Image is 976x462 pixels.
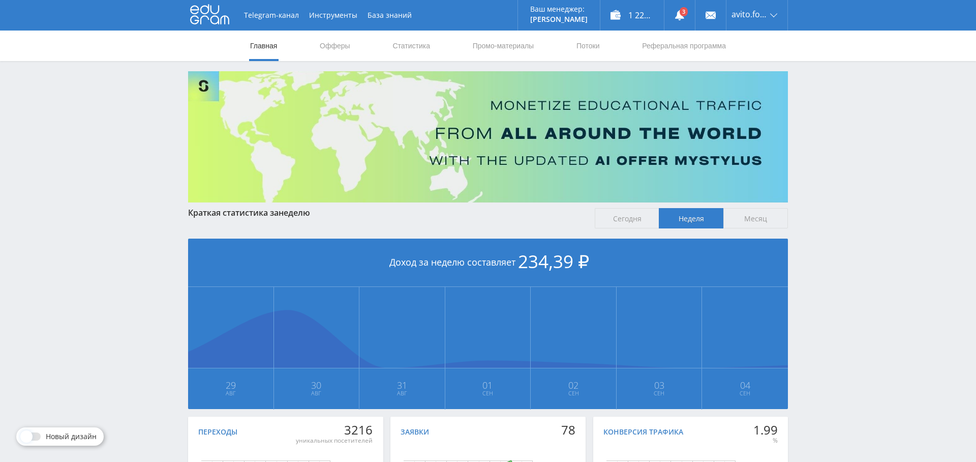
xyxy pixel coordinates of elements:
[575,31,601,61] a: Потоки
[641,31,727,61] a: Реферальная программа
[198,428,237,436] div: Переходы
[274,381,359,389] span: 30
[279,207,310,218] span: неделю
[189,389,273,397] span: Авг
[603,428,683,436] div: Конверсия трафика
[360,381,444,389] span: 31
[530,15,588,23] p: [PERSON_NAME]
[659,208,723,228] span: Неделя
[703,381,787,389] span: 04
[249,31,278,61] a: Главная
[531,389,616,397] span: Сен
[731,10,767,18] span: avito.formulatraffica26
[401,428,429,436] div: Заявки
[595,208,659,228] span: Сегодня
[472,31,535,61] a: Промо-материалы
[753,437,778,445] div: %
[391,31,431,61] a: Статистика
[274,389,359,397] span: Авг
[446,381,530,389] span: 01
[189,381,273,389] span: 29
[703,389,787,397] span: Сен
[518,249,589,273] span: 234,39 ₽
[188,71,788,203] img: Banner
[188,239,788,287] div: Доход за неделю составляет
[46,432,97,441] span: Новый дизайн
[296,423,373,437] div: 3216
[617,389,701,397] span: Сен
[723,208,788,228] span: Месяц
[446,389,530,397] span: Сен
[296,437,373,445] div: уникальных посетителей
[188,208,585,217] div: Краткая статистика за
[360,389,444,397] span: Авг
[319,31,351,61] a: Офферы
[617,381,701,389] span: 03
[531,381,616,389] span: 02
[753,423,778,437] div: 1.99
[561,423,575,437] div: 78
[530,5,588,13] p: Ваш менеджер:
